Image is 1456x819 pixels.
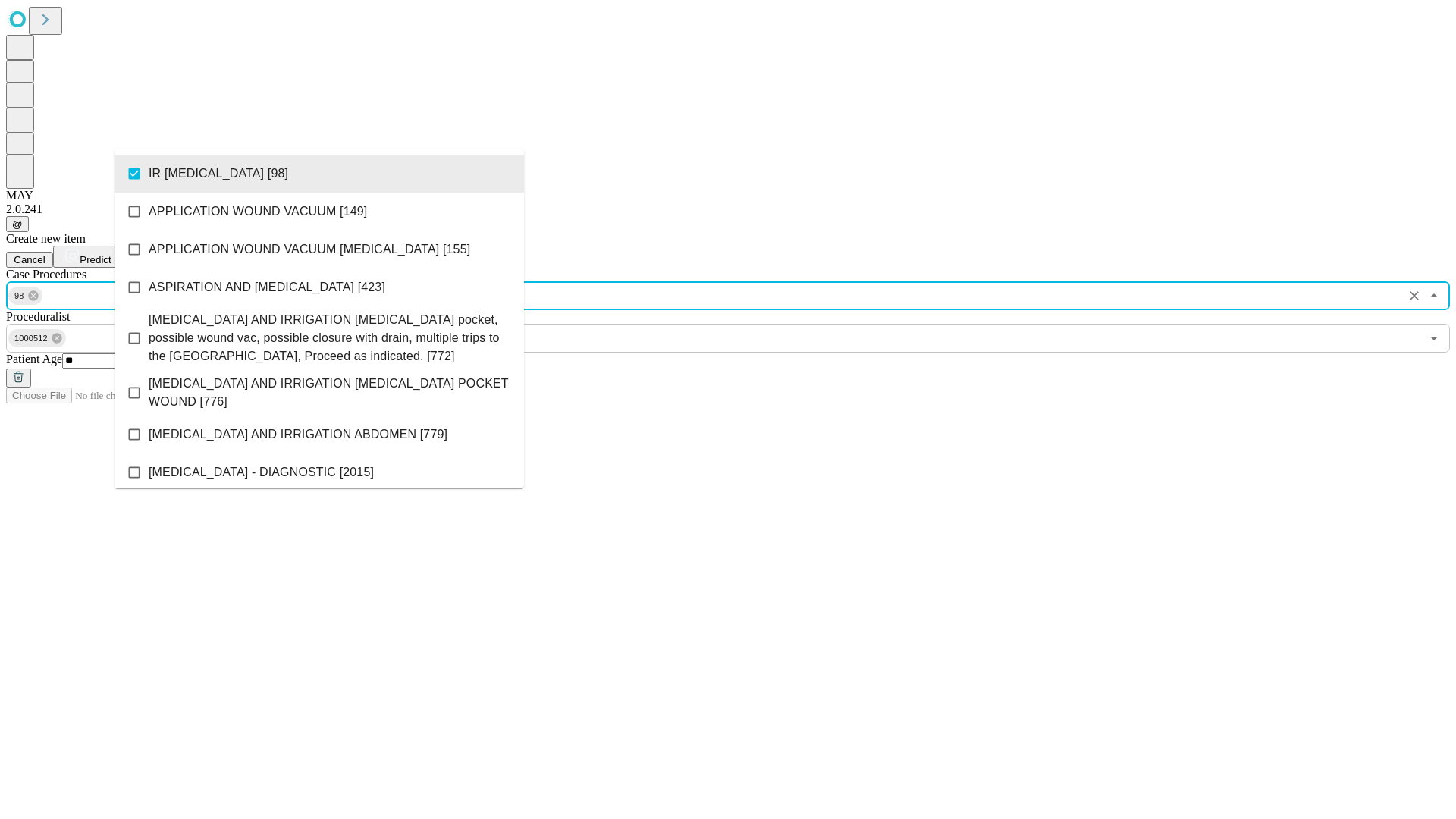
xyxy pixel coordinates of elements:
[6,216,29,232] button: @
[6,232,86,245] span: Create new item
[149,375,512,411] span: [MEDICAL_DATA] AND IRRIGATION [MEDICAL_DATA] POCKET WOUND [776]
[8,330,54,347] span: 1000512
[80,254,111,265] span: Predict
[8,329,66,347] div: 1000512
[149,463,374,482] span: [MEDICAL_DATA] - DIAGNOSTIC [2015]
[12,218,23,230] span: @
[14,254,45,265] span: Cancel
[53,246,123,268] button: Predict
[6,353,62,366] span: Patient Age
[8,287,42,305] div: 98
[1423,328,1445,349] button: Open
[149,278,385,297] span: ASPIRATION AND [MEDICAL_DATA] [423]
[6,252,53,268] button: Cancel
[149,202,367,221] span: APPLICATION WOUND VACUUM [149]
[8,287,30,305] span: 98
[149,165,288,183] span: IR [MEDICAL_DATA] [98]
[1423,285,1445,306] button: Close
[6,268,86,281] span: Scheduled Procedure
[6,310,70,323] span: Proceduralist
[1404,285,1425,306] button: Clear
[149,240,470,259] span: APPLICATION WOUND VACUUM [MEDICAL_DATA] [155]
[149,311,512,366] span: [MEDICAL_DATA] AND IRRIGATION [MEDICAL_DATA] pocket, possible wound vac, possible closure with dr...
[6,202,1450,216] div: 2.0.241
[6,189,1450,202] div: MAY
[149,425,447,444] span: [MEDICAL_DATA] AND IRRIGATION ABDOMEN [779]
